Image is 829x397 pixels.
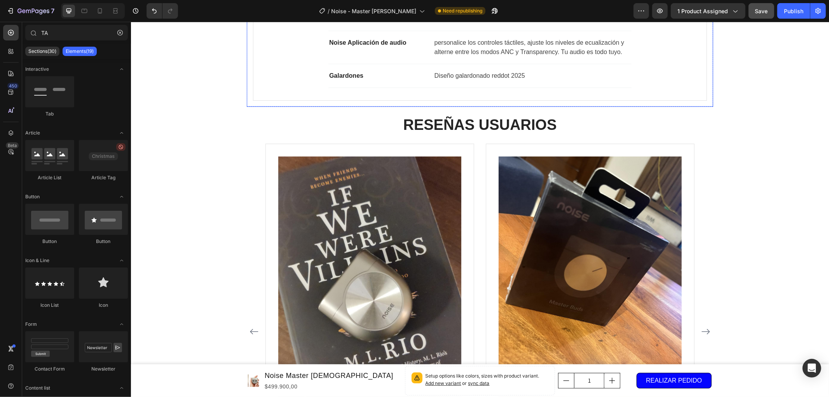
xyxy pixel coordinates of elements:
button: 7 [3,3,58,19]
span: Toggle open [115,63,128,75]
div: Contact Form [25,366,74,373]
button: increment [473,352,489,366]
span: Form [25,321,37,328]
div: Article List [25,174,74,181]
p: Sections(30) [28,48,56,54]
span: Noise - Master [PERSON_NAME] [331,7,416,15]
span: Content list [25,385,50,392]
div: Undo/Redo [147,3,178,19]
p: 7 [51,6,54,16]
img: gempages_542835098253329412-1ca86df4-60b5-49a1-937d-08efe192cec2.jpg [147,135,330,379]
button: REALIZAR PEDIDO [506,351,581,367]
span: Need republishing [443,7,482,14]
div: Button [25,238,74,245]
div: Icon List [25,302,74,309]
p: Noise Aplicación de audio [198,16,296,26]
button: 1 product assigned [671,3,745,19]
span: Toggle open [115,318,128,331]
button: Carousel Back Arrow [117,304,129,316]
h1: Noise Master [DEMOGRAPHIC_DATA] [133,348,263,360]
div: Button [79,238,128,245]
button: Carousel Next Arrow [569,304,581,316]
span: Interactive [25,66,49,73]
span: Toggle open [115,382,128,394]
span: Save [755,8,768,14]
span: Button [25,193,40,200]
span: 1 product assigned [677,7,728,15]
span: Toggle open [115,254,128,267]
div: REALIZAR PEDIDO [515,353,571,365]
img: gempages_542835098253329412-617a4198-eab4-49ff-8607-e0f35d917799.jpg [368,135,551,379]
iframe: Design area [131,22,829,397]
button: decrement [428,352,443,366]
p: Elements(19) [66,48,94,54]
p: personalice los controles táctiles, ajuste los niveles de ecualización y alterne entre los modos ... [304,16,500,35]
div: Open Intercom Messenger [803,359,821,378]
div: 450 [7,83,19,89]
span: Toggle open [115,127,128,139]
span: or [330,359,359,364]
span: Icon & Line [25,257,49,264]
div: Newsletter [79,366,128,373]
div: Article Tag [79,174,128,181]
p: Diseño galardonado reddot 2025 [304,49,500,59]
div: Tab [25,110,74,117]
input: Search Sections & Elements [25,25,128,40]
input: quantity [443,352,473,366]
p: Setup options like colors, sizes with product variant. [295,351,418,366]
div: $499.900,00 [133,360,263,370]
span: sync data [337,359,359,364]
button: Save [749,3,774,19]
button: Publish [777,3,810,19]
div: Beta [6,142,19,149]
span: / [328,7,330,15]
div: Publish [784,7,803,15]
p: Galardones [198,49,296,59]
span: Add new variant [295,359,330,364]
span: Toggle open [115,191,128,203]
div: Icon [79,302,128,309]
span: Article [25,129,40,136]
